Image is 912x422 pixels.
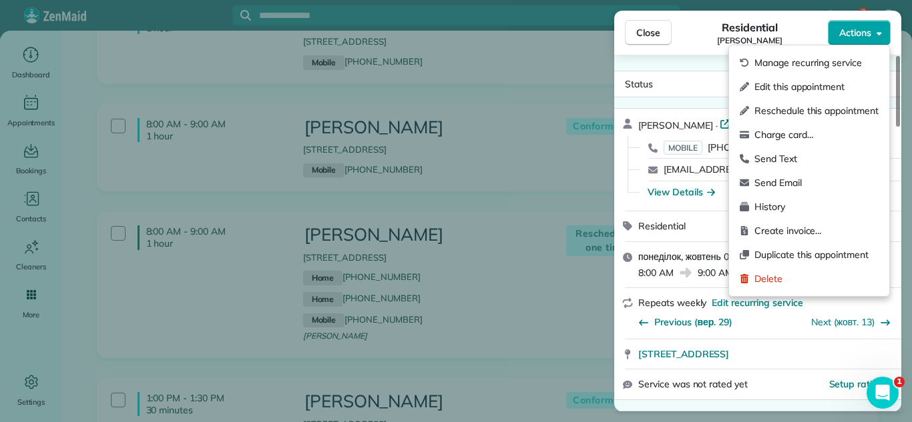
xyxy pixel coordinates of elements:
[654,315,732,329] span: Previous (вер. 29)
[636,26,660,39] span: Close
[894,377,905,387] span: 1
[625,78,653,90] span: Status
[754,104,879,117] span: Reschedule this appointment
[713,120,720,131] span: ·
[638,347,893,361] a: [STREET_ADDRESS]
[712,296,803,309] span: Edit recurring service
[698,266,733,279] span: 9:00 AM
[638,347,729,361] span: [STREET_ADDRESS]
[664,141,790,154] a: MOBILE[PHONE_NUMBER]
[754,80,879,93] span: Edit this appointment
[638,251,760,263] span: понеділок, жовтень 06, 2025
[754,272,879,285] span: Delete
[811,316,875,328] a: Next (жовт. 13)
[754,56,879,69] span: Manage recurring service
[638,266,674,279] span: 8:00 AM
[754,224,879,237] span: Create invoice…
[811,315,891,329] button: Next (жовт. 13)
[754,200,879,213] span: History
[867,377,899,409] iframe: Intercom live chat
[708,141,790,153] span: [PHONE_NUMBER]
[648,185,715,199] button: View Details
[638,119,713,131] span: [PERSON_NAME]
[839,26,871,39] span: Actions
[638,220,686,232] span: Residential
[625,20,672,45] button: Close
[754,152,879,165] span: Send Text
[722,19,778,35] span: Residential
[829,378,889,390] span: Setup ratings
[754,128,879,141] span: Charge card…
[664,163,820,175] a: [EMAIL_ADDRESS][DOMAIN_NAME]
[754,248,879,261] span: Duplicate this appointment
[717,35,782,46] span: [PERSON_NAME]
[664,141,702,155] span: MOBILE
[638,297,706,309] span: Repeats weekly
[720,117,790,130] a: Open profile
[754,176,879,189] span: Send Email
[638,377,748,391] span: Service was not rated yet
[638,315,732,329] button: Previous (вер. 29)
[829,377,889,391] button: Setup ratings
